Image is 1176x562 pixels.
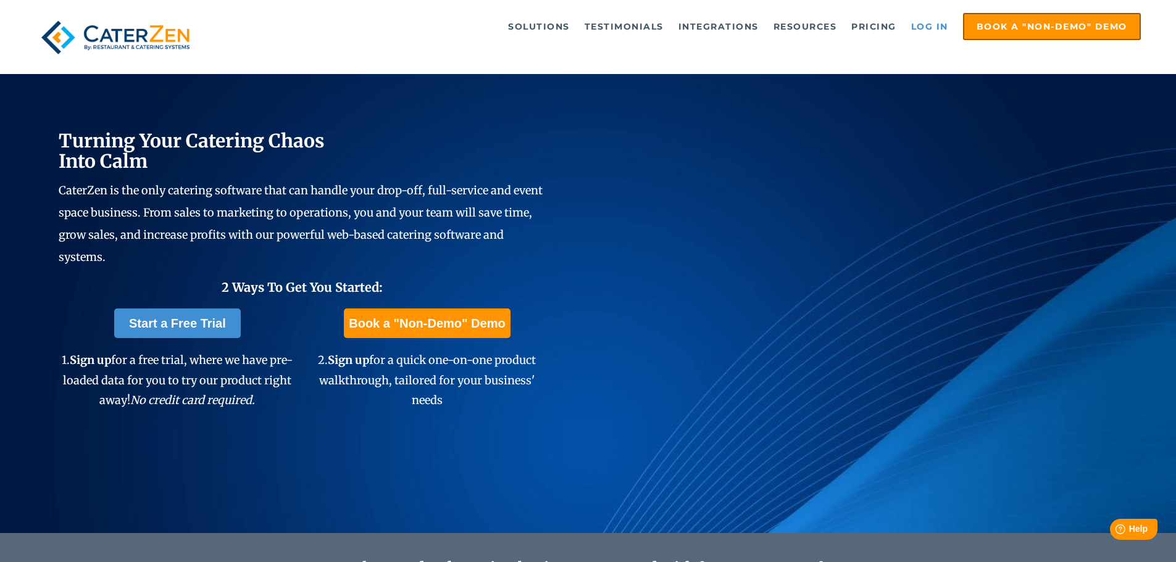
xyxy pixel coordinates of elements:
[1066,514,1162,548] iframe: Help widget launcher
[35,13,196,62] img: caterzen
[672,14,765,39] a: Integrations
[502,14,576,39] a: Solutions
[224,13,1141,40] div: Navigation Menu
[578,14,670,39] a: Testimonials
[70,353,111,367] span: Sign up
[328,353,369,367] span: Sign up
[963,13,1141,40] a: Book a "Non-Demo" Demo
[114,308,241,338] a: Start a Free Trial
[59,129,325,173] span: Turning Your Catering Chaos Into Calm
[344,308,510,338] a: Book a "Non-Demo" Demo
[59,183,543,264] span: CaterZen is the only catering software that can handle your drop-off, full-service and event spac...
[767,14,843,39] a: Resources
[905,14,954,39] a: Log in
[222,279,383,295] span: 2 Ways To Get You Started:
[318,353,536,407] span: 2. for a quick one-on-one product walkthrough, tailored for your business' needs
[845,14,903,39] a: Pricing
[62,353,293,407] span: 1. for a free trial, where we have pre-loaded data for you to try our product right away!
[130,393,255,407] em: No credit card required.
